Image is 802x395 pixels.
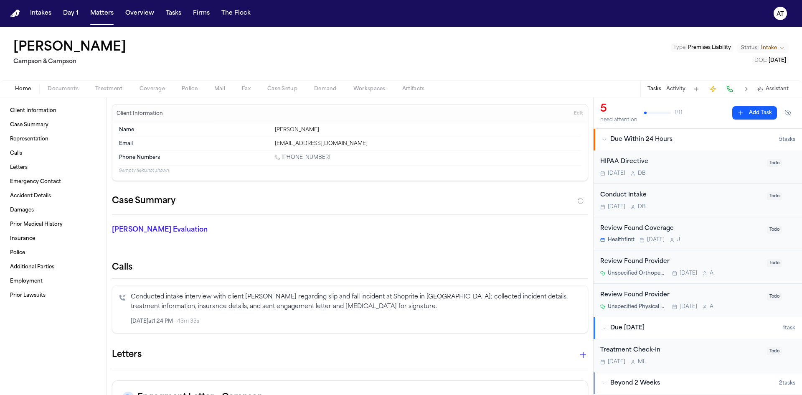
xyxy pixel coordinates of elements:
[777,11,784,17] text: AT
[48,86,79,92] span: Documents
[688,45,731,50] span: Premises Liability
[767,226,782,234] span: Todo
[10,207,34,214] span: Damages
[594,184,802,217] div: Open task: Conduct Intake
[10,178,61,185] span: Emergency Contact
[680,270,697,277] span: [DATE]
[780,106,795,120] button: Hide completed tasks (⌘⇧H)
[732,106,777,120] button: Add Task
[10,292,46,299] span: Prior Lawsuits
[242,86,251,92] span: Fax
[594,129,802,150] button: Due Within 24 Hours5tasks
[10,250,25,256] span: Police
[710,303,713,310] span: A
[314,86,337,92] span: Demand
[10,10,20,18] a: Home
[275,154,330,161] a: Call 1 (347) 759-3234
[267,86,297,92] span: Case Setup
[610,379,660,387] span: Beyond 2 Weeks
[119,140,270,147] dt: Email
[7,204,100,217] a: Damages
[353,86,386,92] span: Workspaces
[214,86,225,92] span: Mail
[112,194,175,208] h2: Case Summary
[767,192,782,200] span: Todo
[594,250,802,284] div: Open task: Review Found Provider
[647,237,665,243] span: [DATE]
[7,232,100,245] a: Insurance
[594,150,802,184] div: Open task: HIPAA Directive
[638,204,646,210] span: D B
[707,83,719,95] button: Create Immediate Task
[673,45,687,50] span: Type :
[115,110,165,117] h3: Client Information
[600,346,762,355] div: Treatment Check-In
[13,40,126,55] h1: [PERSON_NAME]
[275,140,581,147] div: [EMAIL_ADDRESS][DOMAIN_NAME]
[767,347,782,355] span: Todo
[690,83,702,95] button: Add Task
[7,289,100,302] a: Prior Lawsuits
[13,57,129,67] h2: Campson & Campson
[119,168,581,174] p: 9 empty fields not shown.
[7,260,100,274] a: Additional Parties
[766,86,789,92] span: Assistant
[638,170,646,177] span: D B
[779,136,795,143] span: 5 task s
[680,303,697,310] span: [DATE]
[275,127,581,133] div: [PERSON_NAME]
[638,359,646,365] span: M L
[10,264,54,270] span: Additional Parties
[10,10,20,18] img: Finch Logo
[610,135,673,144] span: Due Within 24 Hours
[112,262,588,273] h2: Calls
[122,6,157,21] button: Overview
[7,218,100,231] a: Prior Medical History
[574,111,583,117] span: Edit
[761,45,777,51] span: Intake
[608,170,625,177] span: [DATE]
[190,6,213,21] a: Firms
[724,83,736,95] button: Make a Call
[112,348,142,362] h1: Letters
[610,324,645,332] span: Due [DATE]
[7,104,100,117] a: Client Information
[600,191,762,200] div: Conduct Intake
[10,164,28,171] span: Letters
[13,40,126,55] button: Edit matter name
[594,339,802,372] div: Open task: Treatment Check-In
[757,86,789,92] button: Assistant
[60,6,82,21] a: Day 1
[10,235,35,242] span: Insurance
[608,204,625,210] span: [DATE]
[10,150,22,157] span: Calls
[87,6,117,21] button: Matters
[647,86,661,92] button: Tasks
[666,86,685,92] button: Activity
[767,259,782,267] span: Todo
[674,110,683,116] span: 1 / 11
[162,6,185,21] a: Tasks
[7,175,100,189] a: Emergency Contact
[767,293,782,301] span: Todo
[608,270,667,277] span: Unspecified Orthopedist in [GEOGRAPHIC_DATA], [GEOGRAPHIC_DATA]
[767,159,782,167] span: Todo
[600,257,762,267] div: Review Found Provider
[677,237,680,243] span: J
[119,127,270,133] dt: Name
[7,275,100,288] a: Employment
[7,189,100,203] a: Accident Details
[608,303,667,310] span: Unspecified Physical Therapy provider in [GEOGRAPHIC_DATA], [GEOGRAPHIC_DATA]
[769,58,786,63] span: [DATE]
[27,6,55,21] button: Intakes
[710,270,713,277] span: A
[600,157,762,167] div: HIPAA Directive
[7,118,100,132] a: Case Summary
[779,380,795,387] span: 2 task s
[218,6,254,21] button: The Flock
[15,86,31,92] span: Home
[600,102,637,116] div: 5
